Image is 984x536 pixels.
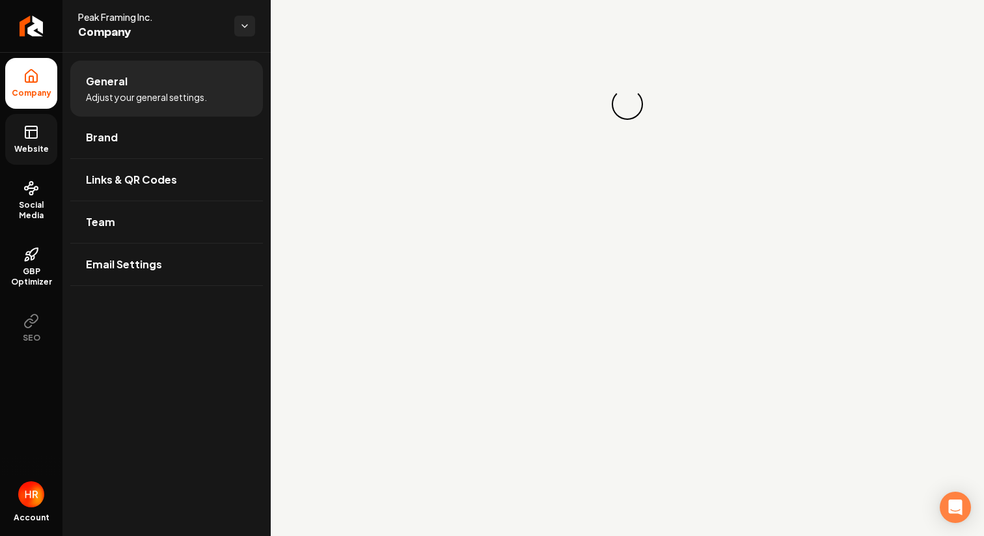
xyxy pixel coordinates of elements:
span: Email Settings [86,257,162,272]
button: SEO [5,303,57,354]
span: Team [86,214,115,230]
span: Website [9,144,54,154]
button: Open user button [18,481,44,507]
a: Email Settings [70,244,263,285]
span: GBP Optimizer [5,266,57,287]
div: Loading [612,89,643,120]
a: Social Media [5,170,57,231]
a: Links & QR Codes [70,159,263,201]
span: Adjust your general settings. [86,91,207,104]
span: Social Media [5,200,57,221]
a: Website [5,114,57,165]
span: SEO [18,333,46,343]
img: Rebolt Logo [20,16,44,36]
a: Team [70,201,263,243]
span: Links & QR Codes [86,172,177,188]
img: Hassan Rashid [18,481,44,507]
span: Company [78,23,224,42]
a: Brand [70,117,263,158]
span: Brand [86,130,118,145]
span: Peak Framing Inc. [78,10,224,23]
span: Account [14,513,49,523]
div: Open Intercom Messenger [940,492,971,523]
span: Company [7,88,57,98]
span: General [86,74,128,89]
a: GBP Optimizer [5,236,57,298]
